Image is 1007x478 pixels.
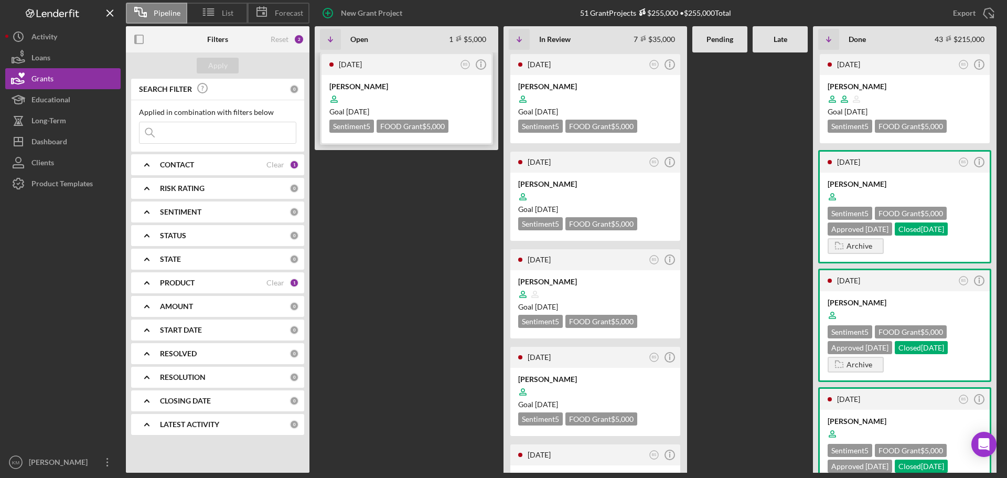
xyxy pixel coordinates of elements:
time: 11/30/2024 [535,205,558,214]
span: Goal [329,107,369,116]
a: Dashboard [5,131,121,152]
time: 2025-08-18 16:18 [837,60,860,69]
div: 51 Grant Projects • $255,000 Total [580,8,731,17]
div: [PERSON_NAME] [828,416,982,427]
b: CLOSING DATE [160,397,211,405]
b: STATE [160,255,181,263]
span: Goal [518,302,558,311]
div: FOOD Grant $5,000 [875,444,947,457]
text: BS [652,160,657,164]
div: Clear [266,279,284,287]
button: BS [647,448,661,462]
span: Goal [518,205,558,214]
b: SEARCH FILTER [139,85,192,93]
button: BS [957,58,971,72]
div: Sentiment 5 [518,412,563,426]
time: 01/02/2025 [535,107,558,116]
a: [DATE]BS[PERSON_NAME]Sentiment5FOOD Grant$5,000Approved [DATE]Closed[DATE]Archive [818,150,991,263]
a: [DATE]BS[PERSON_NAME]Goal [DATE]Sentiment5FOOD Grant$5,000 [509,345,682,438]
div: 43 $215,000 [935,35,984,44]
div: Approved [DATE] [828,341,892,354]
span: List [222,9,233,17]
text: BS [463,62,468,66]
b: Open [350,35,368,44]
button: Apply [197,58,239,73]
b: RESOLUTION [160,373,206,381]
div: Reset [271,35,288,44]
div: Archive [847,238,872,254]
button: Educational [5,89,121,110]
div: Approved [DATE] [828,460,892,473]
span: Pipeline [154,9,180,17]
b: PRODUCT [160,279,195,287]
div: Sentiment 5 [828,325,872,338]
time: 11/19/2024 [844,107,867,116]
div: Closed [DATE] [895,341,948,354]
div: Apply [208,58,228,73]
div: [PERSON_NAME] [518,179,672,189]
div: [PERSON_NAME] [828,179,982,189]
div: [PERSON_NAME] [518,81,672,92]
div: 0 [290,184,299,193]
b: Pending [706,35,733,44]
div: FOOD Grant $5,000 [377,120,448,133]
div: Sentiment 5 [518,120,563,133]
button: KM[PERSON_NAME] [5,452,121,473]
div: Archive [847,357,872,373]
text: BS [652,62,657,66]
div: [PERSON_NAME] [828,298,982,308]
time: 2025-07-07 17:07 [837,276,860,285]
a: Loans [5,47,121,68]
div: Export [953,3,976,24]
b: RESOLVED [160,349,197,358]
div: FOOD Grant $5,000 [565,120,637,133]
a: [DATE]BS[PERSON_NAME]Goal [DATE]Sentiment5FOOD Grant$5,000 [509,248,682,340]
div: Sentiment 5 [329,120,374,133]
text: BS [961,397,966,401]
div: 0 [290,396,299,406]
div: FOOD Grant $5,000 [565,217,637,230]
button: Archive [828,357,884,373]
div: FOOD Grant $5,000 [875,325,947,338]
a: Long-Term [5,110,121,131]
time: 2024-10-14 18:21 [528,450,551,459]
b: STATUS [160,231,186,240]
time: 2024-11-13 00:34 [339,60,362,69]
div: 0 [290,302,299,311]
div: Clear [266,161,284,169]
b: Done [849,35,866,44]
div: Approved [DATE] [828,222,892,236]
button: New Grant Project [315,3,413,24]
span: Forecast [275,9,303,17]
a: [DATE]BS[PERSON_NAME]Sentiment5FOOD Grant$5,000Approved [DATE]Closed[DATE]Archive [818,269,991,382]
a: [DATE]BS[PERSON_NAME]Goal [DATE]Sentiment5FOOD Grant$5,000 [818,52,991,145]
div: Long-Term [31,110,66,134]
div: 0 [290,84,299,94]
b: AMOUNT [160,302,193,311]
div: Sentiment 5 [518,217,563,230]
a: [DATE]BS[PERSON_NAME]Goal [DATE]Sentiment5FOOD Grant$5,000 [509,52,682,145]
button: Activity [5,26,121,47]
b: RISK RATING [160,184,205,193]
div: [PERSON_NAME] [329,81,484,92]
text: KM [12,460,19,465]
div: $255,000 [636,8,678,17]
div: Product Templates [31,173,93,197]
button: Grants [5,68,121,89]
div: Open Intercom Messenger [971,432,997,457]
div: Clients [31,152,54,176]
button: BS [957,155,971,169]
button: Product Templates [5,173,121,194]
div: Applied in combination with filters below [139,108,296,116]
button: BS [647,253,661,267]
div: [PERSON_NAME] [26,452,94,475]
div: 0 [290,373,299,382]
div: 1 [290,278,299,288]
div: Activity [31,26,57,50]
button: BS [647,350,661,365]
button: BS [647,58,661,72]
